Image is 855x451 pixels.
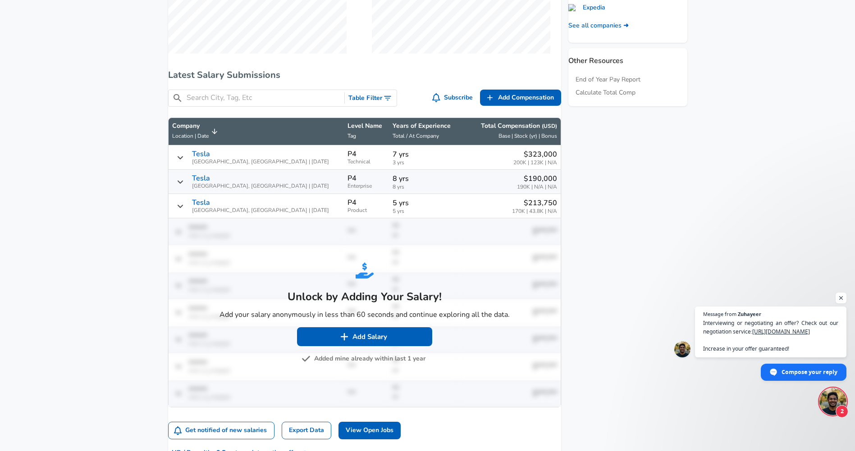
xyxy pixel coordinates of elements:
p: Years of Experience [393,122,455,131]
p: 7 yrs [393,149,455,160]
p: Tesla [192,174,210,182]
button: Subscribe [430,90,476,106]
span: 200K | 123K | N/A [513,160,557,166]
span: Add Compensation [498,92,554,104]
span: Base | Stock (yr) | Bonus [498,132,557,140]
p: Tesla [192,198,210,207]
span: Zuhayeer [738,311,761,316]
h5: Unlock by Adding Your Salary! [219,289,510,304]
span: Interviewing or negotiating an offer? Check out our negotiation service: Increase in your offer g... [703,319,838,353]
input: Search City, Tag, Etc [187,92,341,104]
p: 8 yrs [393,173,455,184]
span: 3 yrs [393,160,455,166]
span: Enterprise [347,183,385,189]
p: 5 yrs [393,198,455,208]
p: Total Compensation [481,122,557,131]
p: P4 [347,198,357,207]
p: Company [172,122,209,131]
p: P4 [347,150,357,158]
button: Added mine already within last 1 year [303,353,425,365]
button: Add Salary [297,327,432,346]
span: Compose your reply [782,364,837,380]
span: Location | Date [172,132,209,140]
p: Level Name [347,122,385,131]
table: Salary Submissions [168,117,561,407]
img: svg+xml;base64,PHN2ZyB4bWxucz0iaHR0cDovL3d3dy53My5vcmcvMjAwMC9zdmciIGZpbGw9IiM3NTc1NzUiIHZpZXdCb3... [302,354,311,363]
a: View Open Jobs [338,422,401,439]
p: $190,000 [517,173,557,184]
span: 5 yrs [393,208,455,214]
span: CompanyLocation | Date [172,122,220,141]
span: Message from [703,311,736,316]
p: Other Resources [568,48,687,66]
span: Product [347,207,385,213]
span: Technical [347,159,385,165]
span: Total / At Company [393,132,439,140]
a: End of Year Pay Report [576,75,640,84]
span: 170K | 43.8K | N/A [512,208,557,214]
p: $323,000 [513,149,557,160]
div: Open chat [819,388,846,415]
span: [GEOGRAPHIC_DATA], [GEOGRAPHIC_DATA] | [DATE] [192,159,329,165]
img: svg+xml;base64,PHN2ZyB4bWxucz0iaHR0cDovL3d3dy53My5vcmcvMjAwMC9zdmciIGZpbGw9IiMyNjhERUMiIHZpZXdCb3... [356,262,374,280]
a: See all companies ➜ [568,21,629,30]
span: Total Compensation (USD) Base | Stock (yr) | Bonus [462,122,557,141]
a: Add Compensation [480,90,561,106]
p: Tesla [192,150,210,158]
a: Calculate Total Comp [576,88,636,97]
p: P4 [347,174,357,182]
a: Export Data [282,422,331,439]
button: Toggle Search Filters [345,90,397,107]
span: 2 [836,405,848,418]
a: Expedia [568,3,605,12]
h6: Latest Salary Submissions [168,68,561,82]
img: svg+xml;base64,PHN2ZyB4bWxucz0iaHR0cDovL3d3dy53My5vcmcvMjAwMC9zdmciIGZpbGw9IiNmZmZmZmYiIHZpZXdCb3... [340,332,349,341]
p: $213,750 [512,198,557,208]
span: Tag [347,132,356,140]
p: Add your salary anonymously in less than 60 seconds and continue exploring all the data. [219,309,510,320]
button: (USD) [542,122,557,130]
span: [GEOGRAPHIC_DATA], [GEOGRAPHIC_DATA] | [DATE] [192,183,329,189]
button: Get notified of new salaries [169,422,274,439]
span: 190K | N/A | N/A [517,184,557,190]
span: 8 yrs [393,184,455,190]
img: expedia.com [568,4,579,11]
span: [GEOGRAPHIC_DATA], [GEOGRAPHIC_DATA] | [DATE] [192,207,329,213]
